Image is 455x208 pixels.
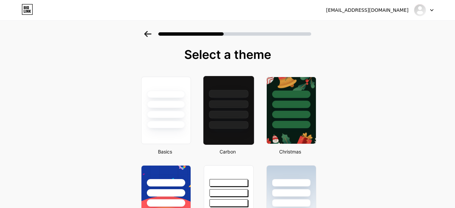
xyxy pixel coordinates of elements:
div: [EMAIL_ADDRESS][DOMAIN_NAME] [326,7,409,14]
div: Basics [139,148,191,155]
img: technbuddy [414,4,426,16]
div: Select a theme [138,48,317,61]
div: Carbon [202,148,254,155]
div: Christmas [264,148,316,155]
